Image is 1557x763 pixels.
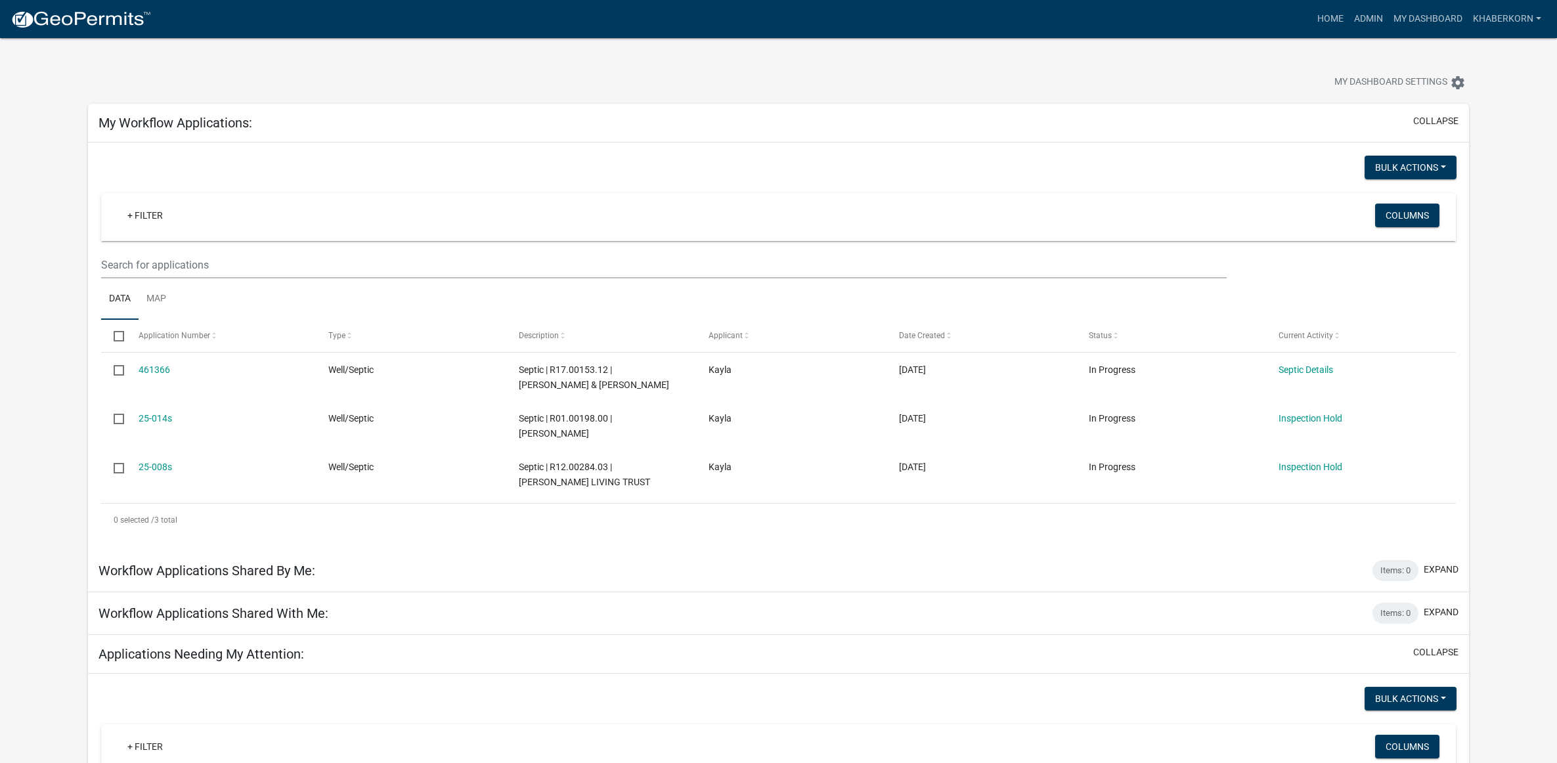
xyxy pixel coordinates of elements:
button: Bulk Actions [1365,687,1457,710]
a: Home [1312,7,1349,32]
a: Data [101,278,139,320]
button: collapse [1413,645,1458,659]
span: 05/01/2025 [899,462,926,472]
span: Kayla [709,462,732,472]
span: Kayla [709,413,732,424]
a: Septic Details [1279,364,1333,375]
span: 0 selected / [114,515,154,525]
button: Columns [1375,204,1439,227]
span: Type [328,331,345,340]
span: Well/Septic [328,462,374,472]
datatable-header-cell: Type [316,320,506,351]
div: collapse [88,142,1470,550]
a: 25-008s [139,462,172,472]
div: Items: 0 [1372,560,1418,581]
datatable-header-cell: Application Number [126,320,316,351]
span: Septic | R01.00198.00 | LLOYD A BUDENSIEK [519,413,612,439]
datatable-header-cell: Status [1076,320,1266,351]
span: Well/Septic [328,413,374,424]
datatable-header-cell: Current Activity [1266,320,1456,351]
h5: Workflow Applications Shared By Me: [99,563,315,578]
span: My Dashboard Settings [1334,75,1447,91]
i: settings [1450,75,1466,91]
span: Kayla [709,364,732,375]
a: Inspection Hold [1279,462,1342,472]
div: Items: 0 [1372,603,1418,624]
button: Bulk Actions [1365,156,1457,179]
button: Columns [1375,735,1439,758]
span: 08/08/2025 [899,364,926,375]
span: Date Created [899,331,945,340]
a: 25-014s [139,413,172,424]
span: Septic | R12.00284.03 | DONDLINGER LIVING TRUST [519,462,650,487]
a: Map [139,278,174,320]
a: Inspection Hold [1279,413,1342,424]
button: collapse [1413,114,1458,128]
a: + Filter [117,735,173,758]
h5: Applications Needing My Attention: [99,646,304,662]
datatable-header-cell: Description [506,320,696,351]
span: Current Activity [1279,331,1333,340]
button: My Dashboard Settingssettings [1324,70,1476,95]
span: In Progress [1089,462,1135,472]
datatable-header-cell: Applicant [696,320,886,351]
span: In Progress [1089,364,1135,375]
span: Applicant [709,331,743,340]
a: Admin [1349,7,1388,32]
a: + Filter [117,204,173,227]
span: In Progress [1089,413,1135,424]
span: 05/23/2025 [899,413,926,424]
datatable-header-cell: Date Created [886,320,1076,351]
span: Description [519,331,559,340]
button: expand [1424,605,1458,619]
button: expand [1424,563,1458,577]
h5: My Workflow Applications: [99,115,252,131]
span: Septic | R17.00153.12 | RUSSELL & ASHLEY RILEY [519,364,669,390]
span: Well/Septic [328,364,374,375]
h5: Workflow Applications Shared With Me: [99,605,328,621]
span: Application Number [139,331,210,340]
div: 3 total [101,504,1457,536]
span: Status [1089,331,1112,340]
a: khaberkorn [1468,7,1546,32]
input: Search for applications [101,251,1227,278]
a: 461366 [139,364,170,375]
datatable-header-cell: Select [101,320,126,351]
a: My Dashboard [1388,7,1468,32]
